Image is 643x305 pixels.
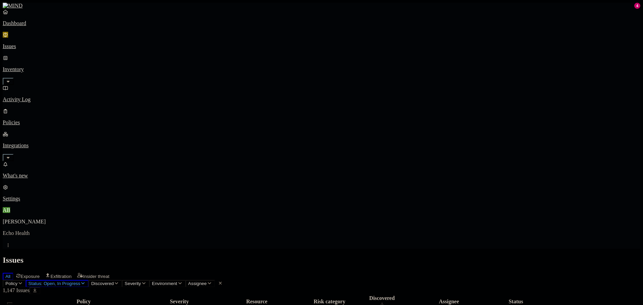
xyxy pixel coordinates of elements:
div: Assignee [411,299,486,305]
span: Policy [5,281,18,286]
div: Resource [209,299,305,305]
a: Integrations [3,131,640,160]
p: Activity Log [3,96,640,103]
h2: Issues [3,256,640,265]
a: Policies [3,108,640,126]
span: Insider threat [83,274,109,279]
span: AB [3,207,10,213]
button: Select all [7,302,13,304]
p: [PERSON_NAME] [3,219,640,225]
span: Exposure [21,274,40,279]
a: What's new [3,161,640,179]
span: Discovered [91,281,114,286]
p: Settings [3,196,640,202]
span: 1,147 Issues [3,287,29,293]
img: MIND [3,3,23,9]
div: 4 [634,3,640,9]
a: Activity Log [3,85,640,103]
p: Dashboard [3,20,640,26]
a: Dashboard [3,9,640,26]
a: Inventory [3,55,640,84]
span: All [5,274,10,279]
p: Integrations [3,143,640,149]
p: Issues [3,43,640,49]
div: Discovered [354,295,410,301]
div: Policy [17,299,150,305]
a: Settings [3,184,640,202]
span: Severity [125,281,141,286]
a: MIND [3,3,640,9]
p: Echo Health [3,230,640,236]
span: Environment [152,281,177,286]
span: Status: Open, In Progress [28,281,80,286]
div: Risk category [306,299,353,305]
span: Assignee [188,281,207,286]
a: Issues [3,32,640,49]
p: What's new [3,173,640,179]
p: Inventory [3,66,640,72]
div: Severity [151,299,207,305]
span: Exfiltration [50,274,71,279]
div: Status [488,299,544,305]
p: Policies [3,119,640,126]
